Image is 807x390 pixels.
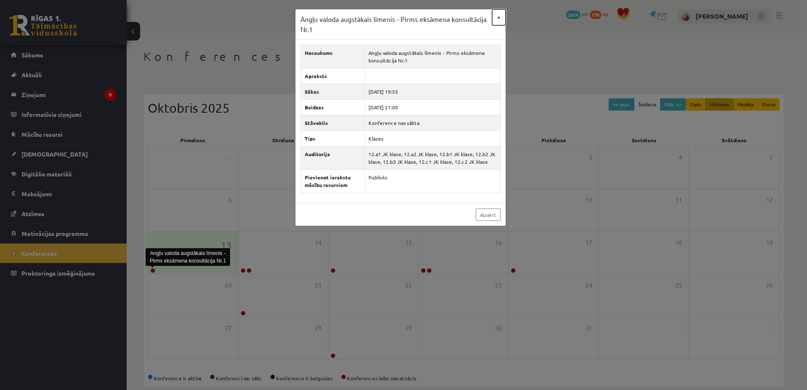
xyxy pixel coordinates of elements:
td: [DATE] 21:00 [365,100,500,115]
th: Stāvoklis [301,115,365,131]
th: Apraksts [301,68,365,84]
th: Sākas [301,84,365,100]
td: Konference nav sākta [365,115,500,131]
td: 12.a1 JK klase, 12.a2 JK klase, 12.b1 JK klase, 12.b2 JK klase, 12.b3 JK klase, 12.c1 JK klase, 1... [365,146,500,170]
td: [DATE] 19:55 [365,84,500,100]
th: Tips [301,131,365,146]
td: Publisks [365,170,500,193]
div: Angļu valoda augstākais līmenis - Pirms eksāmena konsultācija Nr.1 [146,248,230,266]
a: Aizvērt [476,209,501,221]
td: Angļu valoda augstākais līmenis - Pirms eksāmena konsultācija Nr.1 [365,45,500,68]
th: Auditorija [301,146,365,170]
th: Beidzas [301,100,365,115]
button: × [492,9,506,25]
h3: Angļu valoda augstākais līmenis - Pirms eksāmena konsultācija Nr.1 [301,14,492,34]
th: Pievienot ierakstu mācību resursiem [301,170,365,193]
td: Klases [365,131,500,146]
th: Nosaukums [301,45,365,68]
